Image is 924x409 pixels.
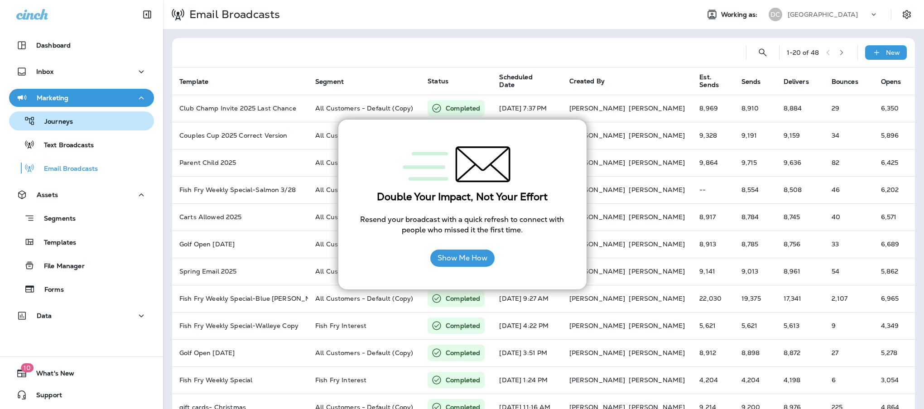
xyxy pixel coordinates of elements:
[569,376,626,384] p: [PERSON_NAME]
[629,268,685,275] p: [PERSON_NAME]
[734,366,776,394] td: 4,204
[734,122,776,149] td: 9,191
[569,295,626,302] p: [PERSON_NAME]
[692,312,734,339] td: 5,621
[315,104,413,112] span: All Customers - Default (Copy)
[629,295,685,302] p: [PERSON_NAME]
[36,68,53,75] p: Inbox
[315,213,413,221] span: All Customers - Default (Copy)
[629,349,685,356] p: [PERSON_NAME]
[356,191,568,203] h3: Double Your Impact, Not Your Effort
[315,294,413,303] span: All Customers - Default (Copy)
[776,366,824,394] td: 4,198
[35,165,98,173] p: Email Broadcasts
[179,159,301,166] p: Parent Child 2025
[824,176,874,203] td: 46
[492,95,562,122] td: [DATE] 7:37 PM
[692,231,734,258] td: 8,913
[315,376,366,384] span: Fish Fry Interest
[824,149,874,176] td: 82
[179,295,301,302] p: Fish Fry Weekly Special-Blue Gill
[776,203,824,231] td: 8,745
[499,73,546,89] span: Scheduled Date
[734,149,776,176] td: 9,715
[734,285,776,312] td: 19,375
[776,231,824,258] td: 8,756
[569,268,626,275] p: [PERSON_NAME]
[629,241,685,248] p: [PERSON_NAME]
[824,258,874,285] td: 54
[699,73,719,89] span: Est. Sends
[315,186,413,194] span: All Customers - Default (Copy)
[824,312,874,339] td: 9
[135,5,160,24] button: Collapse Sidebar
[754,43,772,62] button: Search Email Broadcasts
[430,250,495,267] button: Show Me How
[769,8,782,21] div: DC
[569,132,626,139] p: [PERSON_NAME]
[881,186,899,194] span: Open rate:73% (Opens/Sends)
[315,131,413,140] span: All Customers - Default (Copy)
[35,262,85,271] p: File Manager
[36,42,71,49] p: Dashboard
[446,348,480,357] p: Completed
[734,95,776,122] td: 8,910
[886,49,900,56] p: New
[569,213,626,221] p: [PERSON_NAME]
[629,376,685,384] p: [PERSON_NAME]
[692,203,734,231] td: 8,917
[776,339,824,366] td: 8,872
[776,176,824,203] td: 8,508
[881,131,899,140] span: Open rate:64% (Opens/Sends)
[692,366,734,394] td: 4,204
[881,294,899,303] span: Open rate:36% (Opens/Sends)
[776,285,824,312] td: 17,341
[881,240,900,248] span: Open rate:76% (Opens/Sends)
[776,312,824,339] td: 5,613
[35,215,76,224] p: Segments
[492,339,562,366] td: [DATE] 3:51 PM
[881,78,901,86] span: Opens
[629,159,685,166] p: [PERSON_NAME]
[824,285,874,312] td: 2,107
[629,105,685,112] p: [PERSON_NAME]
[27,370,74,380] span: What's New
[881,322,899,330] span: Open rate:77% (Opens/Sends)
[179,132,301,139] p: Couples Cup 2025 Correct Version
[692,285,734,312] td: 22,030
[315,267,413,275] span: All Customers - Default (Copy)
[35,239,76,247] p: Templates
[776,122,824,149] td: 9,159
[734,312,776,339] td: 5,621
[569,322,626,329] p: [PERSON_NAME]
[776,258,824,285] td: 8,961
[787,49,819,56] div: 1 - 20 of 48
[446,294,480,303] p: Completed
[832,78,858,86] span: Bounces
[315,322,366,330] span: Fish Fry Interest
[629,322,685,329] p: [PERSON_NAME]
[629,132,685,139] p: [PERSON_NAME]
[179,241,301,248] p: Golf Open Feb 2025
[315,349,413,357] span: All Customers - Default (Copy)
[899,6,915,23] button: Settings
[692,176,734,203] td: --
[881,213,897,221] span: Open rate:75% (Opens/Sends)
[721,11,760,19] span: Working as:
[315,240,413,248] span: All Customers - Default (Copy)
[492,285,562,312] td: [DATE] 9:27 AM
[569,241,626,248] p: [PERSON_NAME]
[824,95,874,122] td: 29
[776,149,824,176] td: 9,636
[35,141,94,150] p: Text Broadcasts
[734,339,776,366] td: 8,898
[692,95,734,122] td: 8,969
[824,231,874,258] td: 33
[446,104,480,113] p: Completed
[629,186,685,193] p: [PERSON_NAME]
[37,94,68,101] p: Marketing
[881,104,899,112] span: Open rate:71% (Opens/Sends)
[569,186,626,193] p: [PERSON_NAME]
[784,78,809,86] span: Delivers
[186,8,280,21] p: Email Broadcasts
